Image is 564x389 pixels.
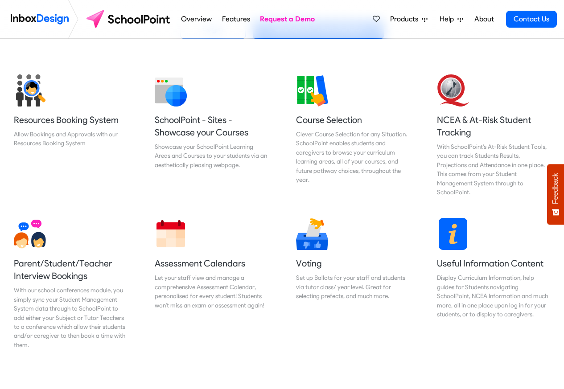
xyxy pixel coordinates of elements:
[296,273,409,300] div: Set up Ballots for your staff and students via tutor class/ year level. Great for selecting prefe...
[82,8,176,30] img: schoolpoint logo
[155,257,268,270] h5: Assessment Calendars
[155,74,187,106] img: 2022_01_12_icon_website.svg
[155,273,268,310] div: Let your staff view and manage a comprehensive Assessment Calendar, personalised for every studen...
[430,67,557,204] a: NCEA & At-Risk Student Tracking With SchoolPoint's At-Risk Student Tools, you can track Students ...
[14,257,127,282] h5: Parent/Student/Teacher Interview Bookings
[219,10,252,28] a: Features
[155,218,187,250] img: 2022_01_13_icon_calendar.svg
[437,257,550,270] h5: Useful Information Content
[390,14,422,25] span: Products
[437,142,550,197] div: With SchoolPoint's At-Risk Student Tools, you can track Students Results, Projections and Attenda...
[296,130,409,184] div: Clever Course Selection for any Situation. SchoolPoint enables students and caregivers to browse ...
[296,257,409,270] h5: Voting
[7,67,134,204] a: Resources Booking System Allow Bookings and Approvals with our Resources Booking System
[552,173,560,204] span: Feedback
[387,10,431,28] a: Products
[437,273,550,319] div: Display Curriculum Information, help guides for Students navigating SchoolPoint, NCEA Information...
[436,10,467,28] a: Help
[296,218,328,250] img: 2022_01_17_icon_voting.svg
[14,74,46,106] img: 2022_01_17_icon_student_search.svg
[14,130,127,148] div: Allow Bookings and Approvals with our Resources Booking System
[7,211,134,356] a: Parent/Student/Teacher Interview Bookings With our school conferences module, you simply sync you...
[155,142,268,169] div: Showcase your SchoolPoint Learning Areas and Courses to your students via an aesthetically pleasi...
[506,11,557,28] a: Contact Us
[179,10,214,28] a: Overview
[547,164,564,225] button: Feedback - Show survey
[437,218,469,250] img: 2022_01_13_icon_information.svg
[437,74,469,106] img: 2022_01_13_icon_nzqa.svg
[148,67,275,204] a: SchoolPoint - Sites - Showcase your Courses Showcase your SchoolPoint Learning Areas and Courses ...
[14,286,127,349] div: With our school conferences module, you simply sync your Student Management System data through t...
[155,114,268,139] h5: SchoolPoint - Sites - Showcase your Courses
[472,10,496,28] a: About
[148,211,275,356] a: Assessment Calendars Let your staff view and manage a comprehensive Assessment Calendar, personal...
[437,114,550,139] h5: NCEA & At-Risk Student Tracking
[289,211,416,356] a: Voting Set up Ballots for your staff and students via tutor class/ year level. Great for selectin...
[440,14,457,25] span: Help
[289,67,416,204] a: Course Selection Clever Course Selection for any Situation. SchoolPoint enables students and care...
[430,211,557,356] a: Useful Information Content Display Curriculum Information, help guides for Students navigating Sc...
[14,114,127,126] h5: Resources Booking System
[296,74,328,106] img: 2022_01_13_icon_course_selection.svg
[14,218,46,250] img: 2022_01_13_icon_conversation.svg
[296,114,409,126] h5: Course Selection
[258,10,317,28] a: Request a Demo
